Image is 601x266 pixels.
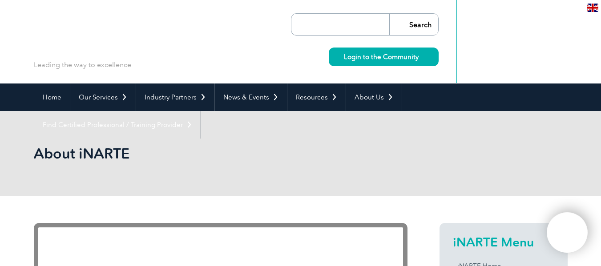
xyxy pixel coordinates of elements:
[70,83,136,111] a: Our Services
[136,83,214,111] a: Industry Partners
[34,83,70,111] a: Home
[556,222,578,244] img: svg+xml;nitro-empty-id=OTA2OjExNg==-1;base64,PHN2ZyB2aWV3Qm94PSIwIDAgNDAwIDQwMCIgd2lkdGg9IjQwMCIg...
[453,235,554,249] h2: iNARTE Menu
[215,83,287,111] a: News & Events
[287,83,346,111] a: Resources
[34,147,407,161] h2: About iNARTE
[34,60,131,70] p: Leading the way to excellence
[346,83,402,111] a: About Us
[587,4,598,12] img: en
[329,48,439,66] a: Login to the Community
[34,111,201,139] a: Find Certified Professional / Training Provider
[419,54,424,59] img: svg+xml;nitro-empty-id=MzU4OjIyMw==-1;base64,PHN2ZyB2aWV3Qm94PSIwIDAgMTEgMTEiIHdpZHRoPSIxMSIgaGVp...
[389,14,438,35] input: Search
